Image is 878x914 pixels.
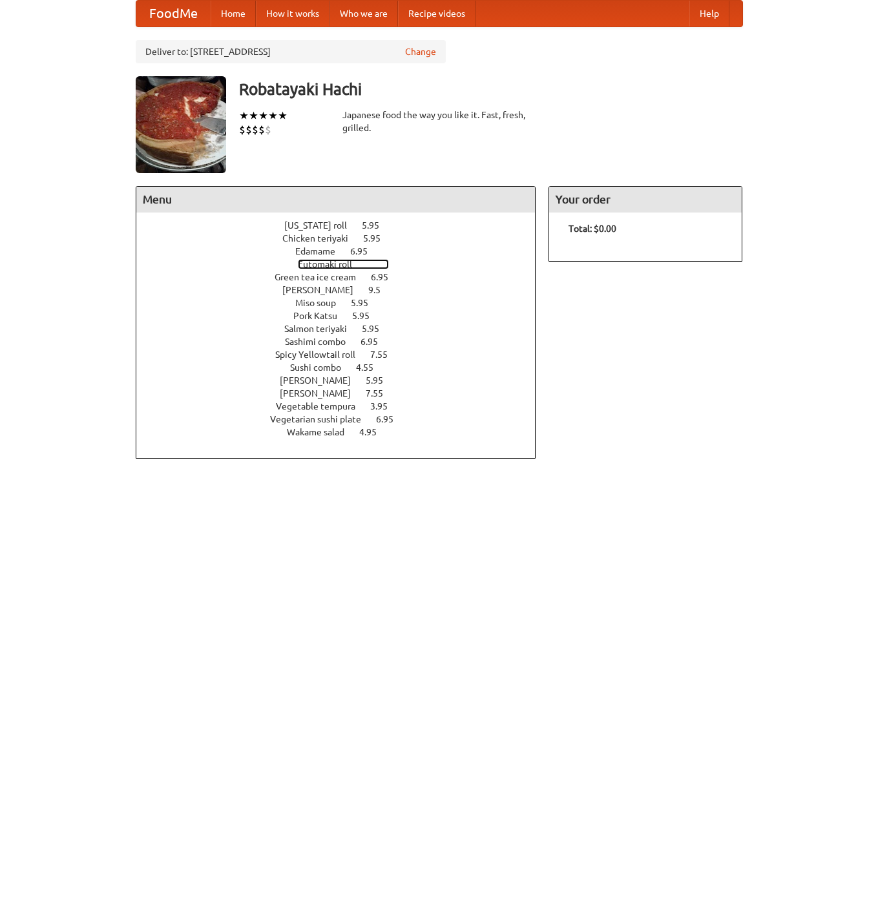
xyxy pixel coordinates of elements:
span: Chicken teriyaki [282,233,361,244]
a: [PERSON_NAME] 5.95 [280,375,407,386]
a: How it works [256,1,329,26]
a: Who we are [329,1,398,26]
a: [US_STATE] roll 5.95 [284,220,403,231]
a: [PERSON_NAME] 9.5 [282,285,404,295]
span: 6.95 [376,414,406,424]
a: Salmon teriyaki 5.95 [284,324,403,334]
span: Vegetarian sushi plate [270,414,374,424]
a: Chicken teriyaki 5.95 [282,233,404,244]
h3: Robatayaki Hachi [239,76,743,102]
li: ★ [258,109,268,123]
li: $ [265,123,271,137]
span: [PERSON_NAME] [282,285,366,295]
span: Pork Katsu [293,311,350,321]
span: 7.55 [366,388,396,399]
a: Miso soup 5.95 [295,298,392,308]
a: Spicy Yellowtail roll 7.55 [275,349,412,360]
span: Sushi combo [290,362,354,373]
span: 5.95 [352,311,382,321]
li: $ [246,123,252,137]
a: Vegetable tempura 3.95 [276,401,412,411]
span: 5.95 [366,375,396,386]
li: ★ [239,109,249,123]
h4: Your order [549,187,742,213]
a: FoodMe [136,1,211,26]
span: 9.5 [368,285,393,295]
b: Total: $0.00 [569,223,616,234]
span: Spicy Yellowtail roll [275,349,368,360]
li: ★ [249,109,258,123]
span: Green tea ice cream [275,272,369,282]
li: $ [239,123,246,137]
a: Futomaki roll [298,259,389,269]
span: 4.95 [359,427,390,437]
span: 6.95 [371,272,401,282]
span: [US_STATE] roll [284,220,360,231]
a: Green tea ice cream 6.95 [275,272,412,282]
a: [PERSON_NAME] 7.55 [280,388,407,399]
span: 7.55 [370,349,401,360]
a: Home [211,1,256,26]
li: $ [258,123,265,137]
li: ★ [278,109,287,123]
a: Wakame salad 4.95 [287,427,401,437]
span: Sashimi combo [285,337,359,347]
span: 5.95 [362,220,392,231]
a: Change [405,45,436,58]
span: 6.95 [350,246,381,256]
span: [PERSON_NAME] [280,375,364,386]
span: [PERSON_NAME] [280,388,364,399]
a: Edamame 6.95 [295,246,392,256]
a: Recipe videos [398,1,476,26]
span: 3.95 [370,401,401,411]
span: Wakame salad [287,427,357,437]
li: ★ [268,109,278,123]
span: Salmon teriyaki [284,324,360,334]
a: Vegetarian sushi plate 6.95 [270,414,417,424]
span: 6.95 [361,337,391,347]
a: Help [689,1,729,26]
span: Vegetable tempura [276,401,368,411]
a: Pork Katsu 5.95 [293,311,393,321]
a: Sashimi combo 6.95 [285,337,402,347]
span: Miso soup [295,298,349,308]
h4: Menu [136,187,536,213]
div: Deliver to: [STREET_ADDRESS] [136,40,446,63]
span: Edamame [295,246,348,256]
span: 5.95 [362,324,392,334]
div: Japanese food the way you like it. Fast, fresh, grilled. [342,109,536,134]
a: Sushi combo 4.55 [290,362,397,373]
span: 5.95 [363,233,393,244]
span: 5.95 [351,298,381,308]
img: angular.jpg [136,76,226,173]
li: $ [252,123,258,137]
span: 4.55 [356,362,386,373]
span: Futomaki roll [298,259,365,269]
